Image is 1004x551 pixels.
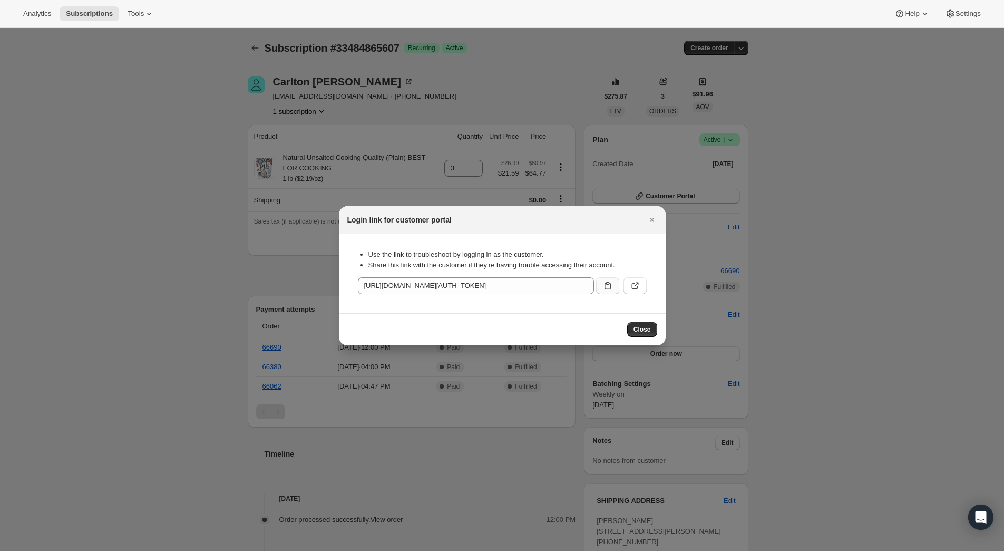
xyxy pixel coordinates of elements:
[888,6,936,21] button: Help
[23,9,51,18] span: Analytics
[368,249,647,260] li: Use the link to troubleshoot by logging in as the customer.
[17,6,57,21] button: Analytics
[905,9,919,18] span: Help
[968,505,993,530] div: Open Intercom Messenger
[939,6,987,21] button: Settings
[627,322,657,337] button: Close
[347,215,452,225] h2: Login link for customer portal
[60,6,119,21] button: Subscriptions
[956,9,981,18] span: Settings
[66,9,113,18] span: Subscriptions
[121,6,161,21] button: Tools
[368,260,647,270] li: Share this link with the customer if they’re having trouble accessing their account.
[645,212,659,227] button: Close
[633,325,651,334] span: Close
[128,9,144,18] span: Tools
